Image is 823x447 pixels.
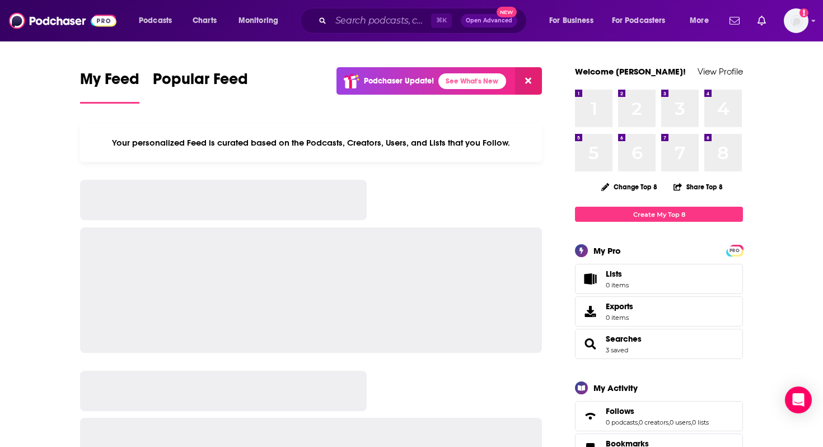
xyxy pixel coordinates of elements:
[728,246,741,254] a: PRO
[575,329,743,359] span: Searches
[784,8,808,33] span: Logged in as christina_epic
[466,18,512,24] span: Open Advanced
[690,13,709,29] span: More
[799,8,808,17] svg: Add a profile image
[606,269,622,279] span: Lists
[331,12,431,30] input: Search podcasts, credits, & more...
[9,10,116,31] img: Podchaser - Follow, Share and Rate Podcasts
[575,296,743,327] a: Exports
[80,124,542,162] div: Your personalized Feed is curated based on the Podcasts, Creators, Users, and Lists that you Follow.
[497,7,517,17] span: New
[541,12,607,30] button: open menu
[606,346,628,354] a: 3 saved
[639,418,668,426] a: 0 creators
[692,418,709,426] a: 0 lists
[593,383,638,393] div: My Activity
[579,304,601,319] span: Exports
[668,418,670,426] span: ,
[549,13,593,29] span: For Business
[728,246,741,255] span: PRO
[595,180,664,194] button: Change Top 8
[673,176,723,198] button: Share Top 8
[605,12,682,30] button: open menu
[784,8,808,33] button: Show profile menu
[725,11,744,30] a: Show notifications dropdown
[185,12,223,30] a: Charts
[606,406,634,416] span: Follows
[606,301,633,311] span: Exports
[579,336,601,352] a: Searches
[606,418,638,426] a: 0 podcasts
[606,314,633,322] span: 0 items
[606,406,709,416] a: Follows
[575,66,686,77] a: Welcome [PERSON_NAME]!
[461,14,517,27] button: Open AdvancedNew
[753,11,770,30] a: Show notifications dropdown
[670,418,691,426] a: 0 users
[153,69,248,104] a: Popular Feed
[682,12,723,30] button: open menu
[80,69,139,104] a: My Feed
[231,12,293,30] button: open menu
[638,418,639,426] span: ,
[131,12,186,30] button: open menu
[606,334,642,344] a: Searches
[606,281,629,289] span: 0 items
[311,8,537,34] div: Search podcasts, credits, & more...
[575,207,743,222] a: Create My Top 8
[193,13,217,29] span: Charts
[80,69,139,95] span: My Feed
[593,245,621,256] div: My Pro
[239,13,278,29] span: Monitoring
[438,73,506,89] a: See What's New
[579,408,601,424] a: Follows
[139,13,172,29] span: Podcasts
[579,271,601,287] span: Lists
[431,13,452,28] span: ⌘ K
[612,13,666,29] span: For Podcasters
[575,401,743,431] span: Follows
[575,264,743,294] a: Lists
[364,76,434,86] p: Podchaser Update!
[606,269,629,279] span: Lists
[784,8,808,33] img: User Profile
[153,69,248,95] span: Popular Feed
[785,387,812,413] div: Open Intercom Messenger
[698,66,743,77] a: View Profile
[691,418,692,426] span: ,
